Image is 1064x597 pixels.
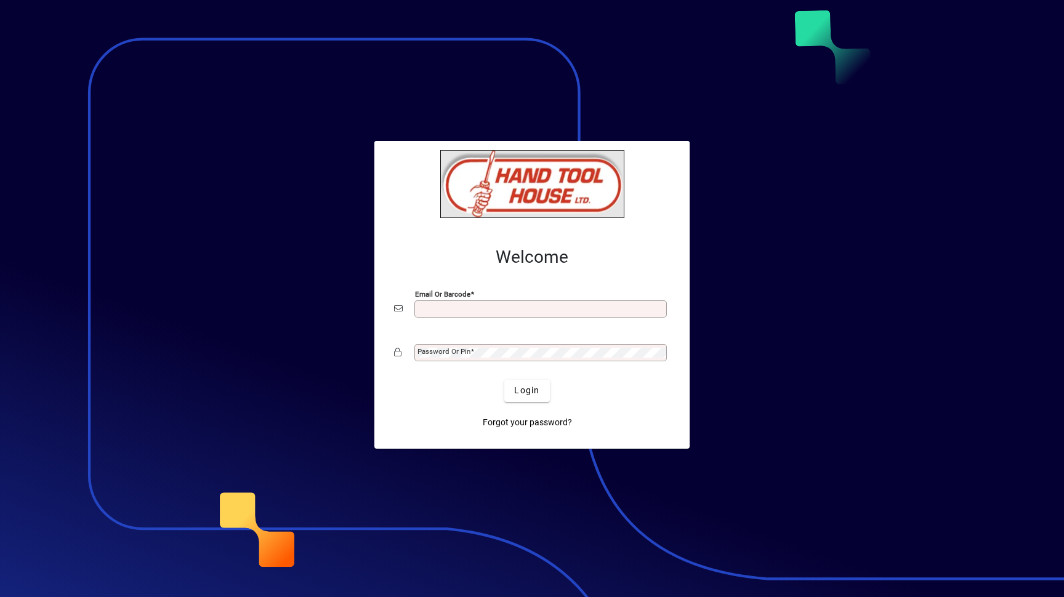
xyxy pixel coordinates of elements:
button: Login [504,380,549,402]
mat-label: Email or Barcode [415,289,470,298]
h2: Welcome [394,247,670,268]
span: Login [514,384,539,397]
mat-label: Password or Pin [417,347,470,356]
span: Forgot your password? [483,416,572,429]
a: Forgot your password? [478,412,577,434]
